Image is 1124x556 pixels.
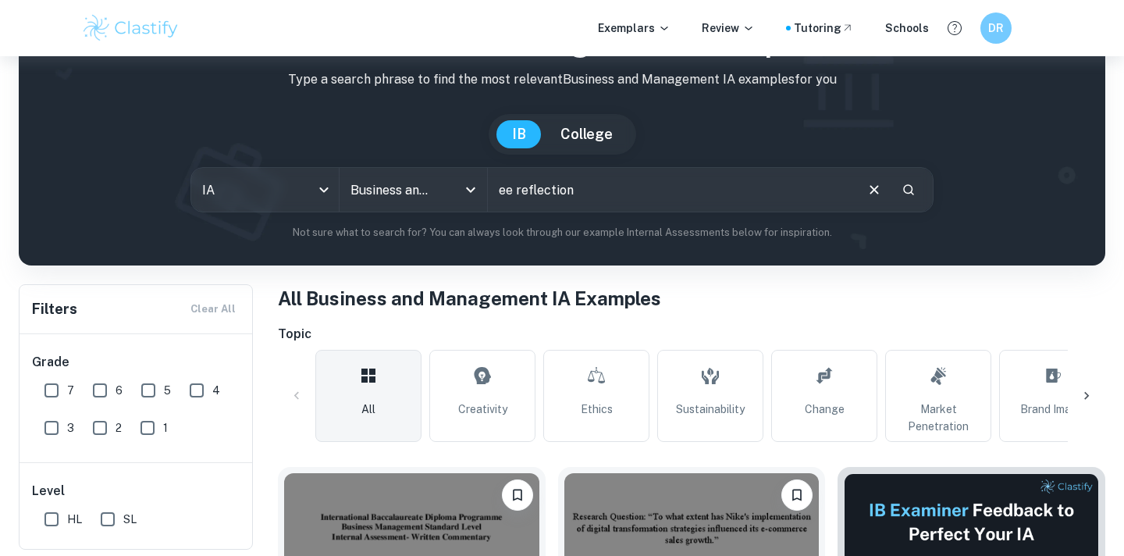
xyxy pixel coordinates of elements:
span: Change [805,401,845,418]
h6: Grade [32,353,241,372]
h6: Filters [32,298,77,320]
button: IB [496,120,542,148]
span: 2 [116,419,122,437]
input: E.g. tech company expansion, marketing strategies, motivation theories... [488,168,853,212]
button: Bookmark [781,479,813,511]
span: 5 [164,382,171,399]
button: Open [460,179,482,201]
span: Ethics [581,401,613,418]
span: Sustainability [676,401,745,418]
button: Clear [859,175,889,205]
span: Creativity [458,401,507,418]
div: IA [191,168,339,212]
a: Schools [885,20,929,37]
img: Clastify logo [81,12,180,44]
h1: All Business and Management IA Examples [278,284,1105,312]
p: Type a search phrase to find the most relevant Business and Management IA examples for you [31,70,1093,89]
button: DR [980,12,1012,44]
h6: DR [987,20,1005,37]
h6: Topic [278,325,1105,344]
span: 6 [116,382,123,399]
button: Bookmark [502,479,533,511]
button: Help and Feedback [941,15,968,41]
span: Market Penetration [892,401,984,435]
p: Not sure what to search for? You can always look through our example Internal Assessments below f... [31,225,1093,241]
span: SL [123,511,137,528]
p: Exemplars [598,20,670,37]
span: HL [67,511,82,528]
span: 3 [67,419,74,437]
a: Tutoring [794,20,854,37]
h6: Level [32,482,241,501]
span: 7 [67,382,74,399]
span: 1 [163,419,168,437]
p: Review [702,20,755,37]
span: All [361,401,375,418]
button: College [545,120,628,148]
button: Search [895,176,922,203]
span: Brand Image [1020,401,1084,418]
span: 4 [212,382,220,399]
